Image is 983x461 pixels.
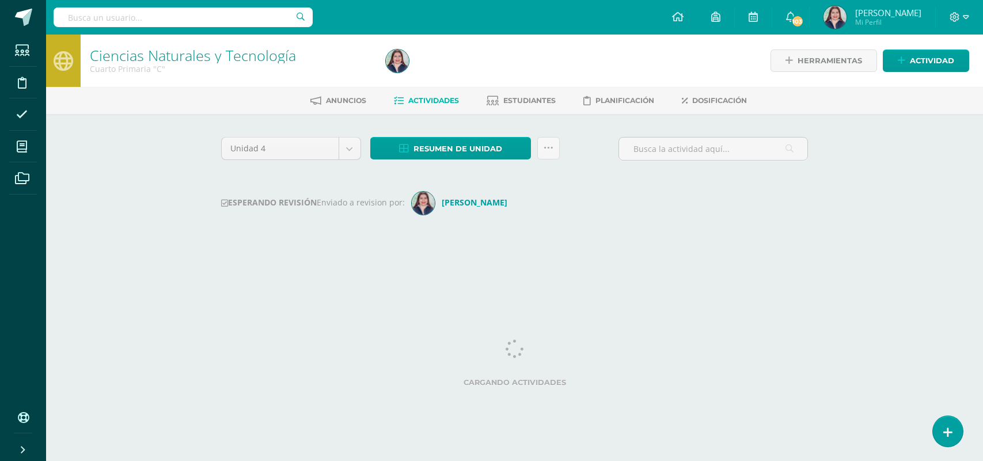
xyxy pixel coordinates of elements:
a: Resumen de unidad [370,137,531,159]
div: Cuarto Primaria 'C' [90,63,372,74]
input: Busca un usuario... [54,7,313,27]
span: Estudiantes [503,96,556,105]
span: Dosificación [692,96,747,105]
a: [PERSON_NAME] [412,197,512,208]
a: Planificación [583,92,654,110]
span: 103 [791,15,803,28]
h1: Ciencias Naturales y Tecnología [90,47,372,63]
img: 4699b960af3d86597f947e24a004c187.png [386,49,409,73]
a: Dosificación [682,92,747,110]
span: Actividades [408,96,459,105]
span: Herramientas [798,50,862,71]
span: Mi Perfil [855,17,921,27]
strong: [PERSON_NAME] [442,197,507,208]
a: Unidad 4 [222,138,360,159]
a: Estudiantes [487,92,556,110]
span: Anuncios [326,96,366,105]
a: Herramientas [771,49,877,72]
img: 4699b960af3d86597f947e24a004c187.png [823,6,847,29]
span: Resumen de unidad [413,138,502,159]
input: Busca la actividad aquí... [619,138,807,160]
a: Anuncios [310,92,366,110]
a: Actividad [883,49,969,72]
span: Planificación [595,96,654,105]
img: 2f07b1023a33ceac3678416c02ac17ee.png [412,192,435,215]
span: Unidad 4 [230,138,330,159]
strong: ESPERANDO REVISIÓN [221,197,317,208]
a: Actividades [394,92,459,110]
span: Enviado a revision por: [317,197,405,208]
span: [PERSON_NAME] [855,7,921,18]
span: Actividad [910,50,954,71]
a: Ciencias Naturales y Tecnología [90,45,296,65]
label: Cargando actividades [221,378,809,387]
